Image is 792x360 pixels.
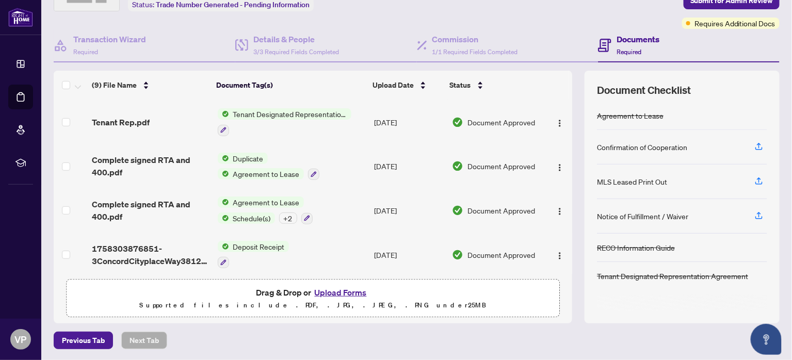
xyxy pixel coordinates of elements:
[92,116,150,128] span: Tenant Rep.pdf
[597,176,667,187] div: MLS Leased Print Out
[556,163,564,172] img: Logo
[370,100,448,144] td: [DATE]
[229,108,351,120] span: Tenant Designated Representation Agreement
[467,117,535,128] span: Document Approved
[617,33,659,45] h4: Documents
[253,48,339,56] span: 3/3 Required Fields Completed
[452,249,463,260] img: Document Status
[751,324,782,355] button: Open asap
[597,242,675,253] div: RECO Information Guide
[370,188,448,233] td: [DATE]
[597,83,691,97] span: Document Checklist
[218,241,289,269] button: Status IconDeposit Receipt
[92,79,137,91] span: (9) File Name
[467,160,535,172] span: Document Approved
[450,79,471,91] span: Status
[229,168,304,179] span: Agreement to Lease
[312,286,370,299] button: Upload Forms
[218,197,313,224] button: Status IconAgreement to LeaseStatus IconSchedule(s)+2
[452,160,463,172] img: Document Status
[213,71,369,100] th: Document Tag(s)
[8,8,33,27] img: logo
[556,207,564,216] img: Logo
[73,299,553,312] p: Supported files include .PDF, .JPG, .JPEG, .PNG under 25 MB
[73,48,98,56] span: Required
[597,210,688,222] div: Notice of Fulfillment / Waiver
[73,33,146,45] h4: Transaction Wizard
[552,202,568,219] button: Logo
[229,197,304,208] span: Agreement to Lease
[67,280,559,318] span: Drag & Drop orUpload FormsSupported files include .PDF, .JPG, .JPEG, .PNG under25MB
[370,144,448,189] td: [DATE]
[432,33,518,45] h4: Commission
[92,154,209,178] span: Complete signed RTA and 400.pdf
[467,205,535,216] span: Document Approved
[597,110,664,121] div: Agreement to Lease
[617,48,641,56] span: Required
[556,252,564,260] img: Logo
[121,332,167,349] button: Next Tab
[218,108,351,136] button: Status IconTenant Designated Representation Agreement
[218,153,319,181] button: Status IconDuplicateStatus IconAgreement to Lease
[218,153,229,164] img: Status Icon
[552,158,568,174] button: Logo
[218,197,229,208] img: Status Icon
[253,33,339,45] h4: Details & People
[694,18,775,29] span: Requires Additional Docs
[88,71,213,100] th: (9) File Name
[279,212,297,224] div: + 2
[54,332,113,349] button: Previous Tab
[597,270,748,282] div: Tenant Designated Representation Agreement
[229,241,289,252] span: Deposit Receipt
[597,141,687,153] div: Confirmation of Cooperation
[452,117,463,128] img: Document Status
[218,212,229,224] img: Status Icon
[218,168,229,179] img: Status Icon
[92,242,209,267] span: 1758303876851-3ConcordCityplaceWay3812Deposit.pdf
[370,233,448,277] td: [DATE]
[552,114,568,130] button: Logo
[218,241,229,252] img: Status Icon
[452,205,463,216] img: Document Status
[432,48,518,56] span: 1/1 Required Fields Completed
[229,212,275,224] span: Schedule(s)
[62,332,105,349] span: Previous Tab
[373,79,414,91] span: Upload Date
[467,249,535,260] span: Document Approved
[256,286,370,299] span: Drag & Drop or
[92,198,209,223] span: Complete signed RTA and 400.pdf
[446,71,542,100] th: Status
[15,332,27,347] span: VP
[368,71,446,100] th: Upload Date
[218,108,229,120] img: Status Icon
[552,247,568,263] button: Logo
[556,119,564,127] img: Logo
[229,153,268,164] span: Duplicate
